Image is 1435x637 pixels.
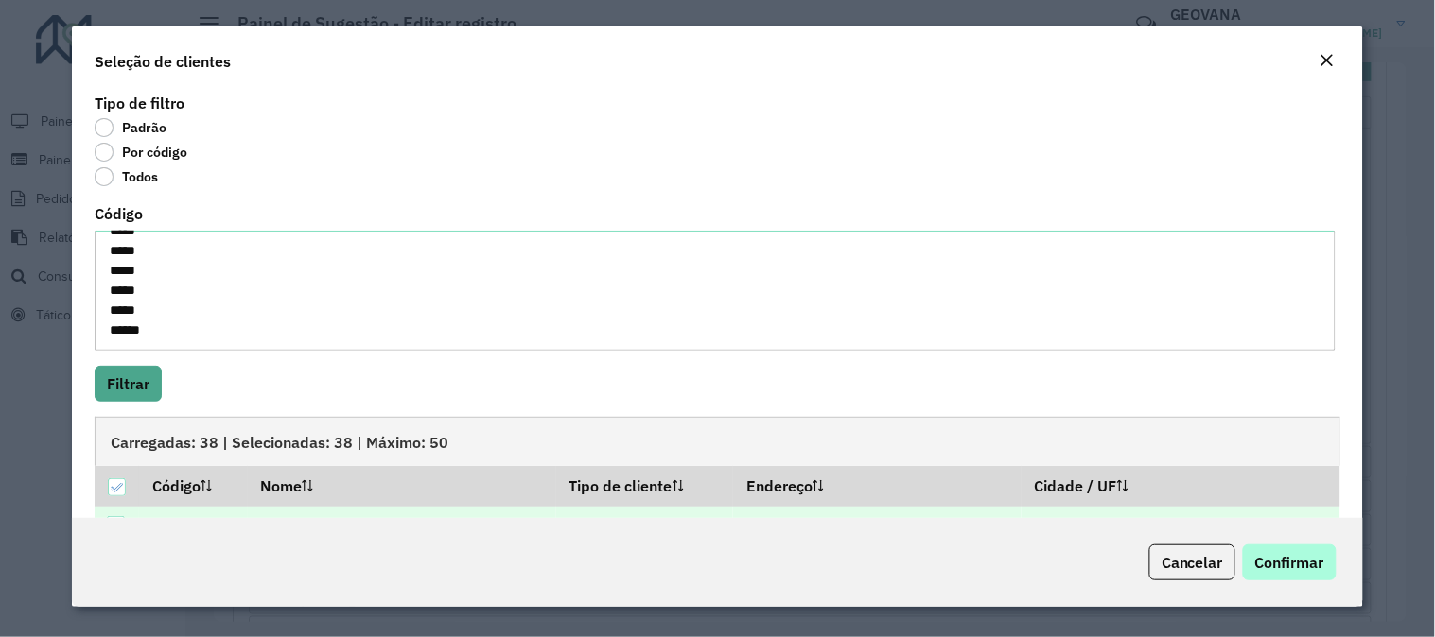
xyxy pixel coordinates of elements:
span: Cancelar [1162,553,1223,572]
th: Endereço [733,466,1022,506]
span: Confirmar [1255,553,1324,572]
button: Confirmar [1243,544,1337,580]
label: Por código [95,143,187,162]
label: Padrão [95,118,166,137]
div: Carregadas: 38 | Selecionadas: 38 | Máximo: 50 [95,417,1340,466]
th: Nome [248,466,556,506]
label: Todos [95,167,158,186]
label: Código [95,202,143,225]
h4: Seleção de clientes [95,50,231,73]
td: [PERSON_NAME] DOS [PERSON_NAME] O [248,507,556,545]
th: Código [139,466,247,506]
th: Tipo de cliente [556,466,734,506]
td: SIT SITIO AGUA BOA SN [733,507,1022,545]
th: Cidade / UF [1022,466,1339,506]
button: Filtrar [95,366,162,402]
td: PRESIDENTE BERN / [GEOGRAPHIC_DATA] [1022,507,1339,545]
button: Close [1314,49,1340,74]
em: Fechar [1320,53,1335,68]
label: Tipo de filtro [95,92,184,114]
td: 54324965 [139,507,247,545]
button: Cancelar [1149,544,1235,580]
